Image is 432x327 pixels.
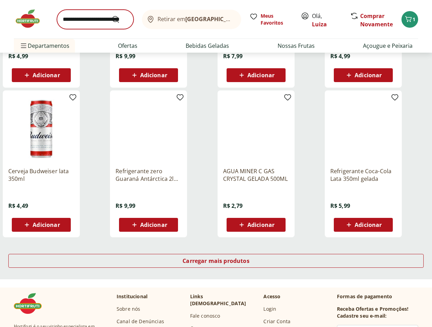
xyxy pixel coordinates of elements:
[14,293,49,314] img: Hortifruti
[401,11,418,28] button: Carrinho
[8,254,424,271] a: Carregar mais produtos
[186,42,229,50] a: Bebidas Geladas
[116,52,135,60] span: R$ 9,99
[185,15,302,23] b: [GEOGRAPHIC_DATA]/[GEOGRAPHIC_DATA]
[8,52,28,60] span: R$ 4,99
[337,306,408,312] h3: Receba Ofertas e Promoções!
[355,72,382,78] span: Adicionar
[337,293,418,300] p: Formas de pagamento
[12,68,71,82] button: Adicionar
[119,68,178,82] button: Adicionar
[111,15,128,24] button: Submit Search
[118,42,137,50] a: Ofertas
[360,12,393,28] a: Comprar Novamente
[117,293,147,300] p: Institucional
[330,167,396,183] a: Refrigerante Coca-Cola Lata 350ml gelada
[312,12,343,28] span: Olá,
[116,96,181,162] img: Refrigerante zero Guaraná Antárctica 2l gelado
[14,8,49,29] img: Hortifruti
[278,42,315,50] a: Nossas Frutas
[116,167,181,183] a: Refrigerante zero Guaraná Antárctica 2l gelado
[312,20,327,28] a: Luiza
[19,37,28,54] button: Menu
[142,10,241,29] button: Retirar em[GEOGRAPHIC_DATA]/[GEOGRAPHIC_DATA]
[223,96,289,162] img: AGUA MINER C GAS CRYSTAL GELADA 500ML
[119,218,178,232] button: Adicionar
[140,72,167,78] span: Adicionar
[261,12,293,26] span: Meus Favoritos
[12,218,71,232] button: Adicionar
[249,12,293,26] a: Meus Favoritos
[158,16,234,22] span: Retirar em
[33,222,60,228] span: Adicionar
[190,293,258,307] p: Links [DEMOGRAPHIC_DATA]
[8,202,28,210] span: R$ 4,49
[183,258,249,264] span: Carregar mais produtos
[263,293,280,300] p: Acesso
[334,68,393,82] button: Adicionar
[330,52,350,60] span: R$ 4,99
[247,72,274,78] span: Adicionar
[19,37,69,54] span: Departamentos
[33,72,60,78] span: Adicionar
[223,167,289,183] a: AGUA MINER C GAS CRYSTAL GELADA 500ML
[116,202,135,210] span: R$ 9,99
[8,167,74,183] a: Cerveja Budweiser lata 350ml
[363,42,413,50] a: Açougue e Peixaria
[330,96,396,162] img: Refrigerante Coca-Cola Lata 350ml gelada
[334,218,393,232] button: Adicionar
[413,16,415,23] span: 1
[117,306,140,312] a: Sobre nós
[57,10,134,29] input: search
[247,222,274,228] span: Adicionar
[190,312,220,319] a: Fale conosco
[227,68,286,82] button: Adicionar
[263,318,290,325] a: Criar Conta
[263,306,276,312] a: Login
[337,312,387,319] h3: Cadastre seu e-mail:
[355,222,382,228] span: Adicionar
[223,52,243,60] span: R$ 7,99
[8,96,74,162] img: Cerveja Budweiser lata 350ml
[227,218,286,232] button: Adicionar
[223,202,243,210] span: R$ 2,79
[117,318,164,325] a: Canal de Denúncias
[140,222,167,228] span: Adicionar
[330,202,350,210] span: R$ 5,99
